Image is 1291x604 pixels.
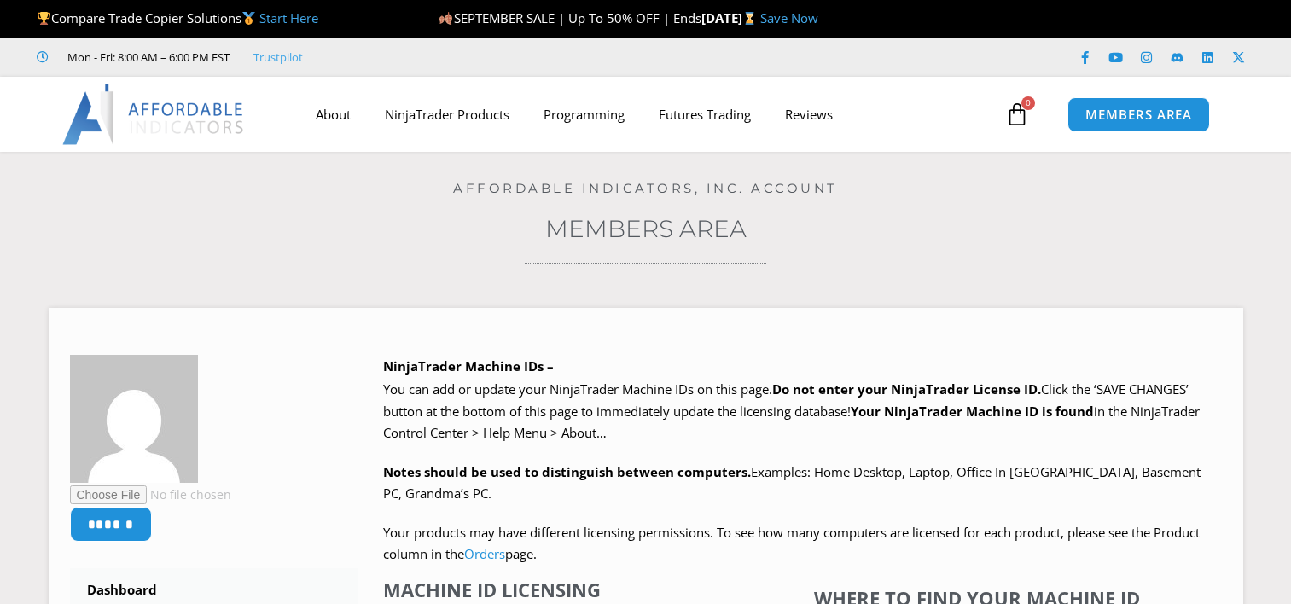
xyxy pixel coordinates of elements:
img: LogoAI | Affordable Indicators – NinjaTrader [62,84,246,145]
a: Orders [464,545,505,562]
nav: Menu [299,95,1001,134]
a: Start Here [259,9,318,26]
img: 🥇 [242,12,255,25]
a: Programming [526,95,642,134]
a: Reviews [768,95,850,134]
span: MEMBERS AREA [1085,108,1192,121]
img: 🍂 [439,12,452,25]
a: About [299,95,368,134]
span: Compare Trade Copier Solutions [37,9,318,26]
a: MEMBERS AREA [1067,97,1210,132]
span: Your products may have different licensing permissions. To see how many computers are licensed fo... [383,524,1200,563]
span: Mon - Fri: 8:00 AM – 6:00 PM EST [63,47,230,67]
a: Save Now [760,9,818,26]
span: Examples: Home Desktop, Laptop, Office In [GEOGRAPHIC_DATA], Basement PC, Grandma’s PC. [383,463,1201,502]
span: SEPTEMBER SALE | Up To 50% OFF | Ends [439,9,701,26]
b: Do not enter your NinjaTrader License ID. [772,380,1041,398]
img: 9390255230a21a4968dbb3e0635c7bc66da9bcca779c8b8c4768407c9a558372 [70,355,198,483]
img: ⌛ [743,12,756,25]
a: Futures Trading [642,95,768,134]
span: 0 [1021,96,1035,110]
strong: Your NinjaTrader Machine ID is found [851,403,1094,420]
h4: Machine ID Licensing [383,578,721,601]
a: 0 [980,90,1055,139]
a: Trustpilot [253,47,303,67]
span: Click the ‘SAVE CHANGES’ button at the bottom of this page to immediately update the licensing da... [383,380,1200,441]
span: You can add or update your NinjaTrader Machine IDs on this page. [383,380,772,398]
a: NinjaTrader Products [368,95,526,134]
a: Members Area [545,214,747,243]
b: NinjaTrader Machine IDs – [383,357,554,375]
img: 🏆 [38,12,50,25]
strong: [DATE] [701,9,760,26]
strong: Notes should be used to distinguish between computers. [383,463,751,480]
a: Affordable Indicators, Inc. Account [453,180,838,196]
